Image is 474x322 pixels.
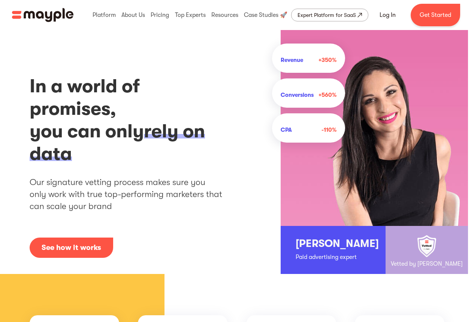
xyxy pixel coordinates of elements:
[296,253,379,262] div: Paid advertising expert
[120,3,147,27] div: About Us
[12,8,73,22] img: Mayple logo
[321,126,336,133] h3: -110%
[209,3,240,27] div: Resources
[411,4,460,26] a: Get Started
[173,3,208,27] div: Top Experts
[30,176,224,213] h2: Our signature vetting process makes sure you only work with true top-performing marketers that ca...
[391,259,463,269] div: Vetted by [PERSON_NAME]
[30,75,224,165] h1: In a world of promises, you can only
[291,9,368,21] a: Expert Platform for SaaS
[318,57,336,63] h3: +350%
[30,120,205,165] span: rely on data
[91,3,118,27] div: Platform
[281,92,314,98] h3: Conversions
[42,243,101,252] div: See how it works
[296,238,379,250] h2: [PERSON_NAME]
[371,6,405,24] a: Log In
[281,126,292,133] h3: CPA
[12,8,73,22] a: home
[318,92,336,98] h3: +560%
[281,57,303,63] h3: Revenue
[149,3,171,27] div: Pricing
[298,11,356,20] div: Expert Platform for SaaS
[30,238,113,258] a: open lightbox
